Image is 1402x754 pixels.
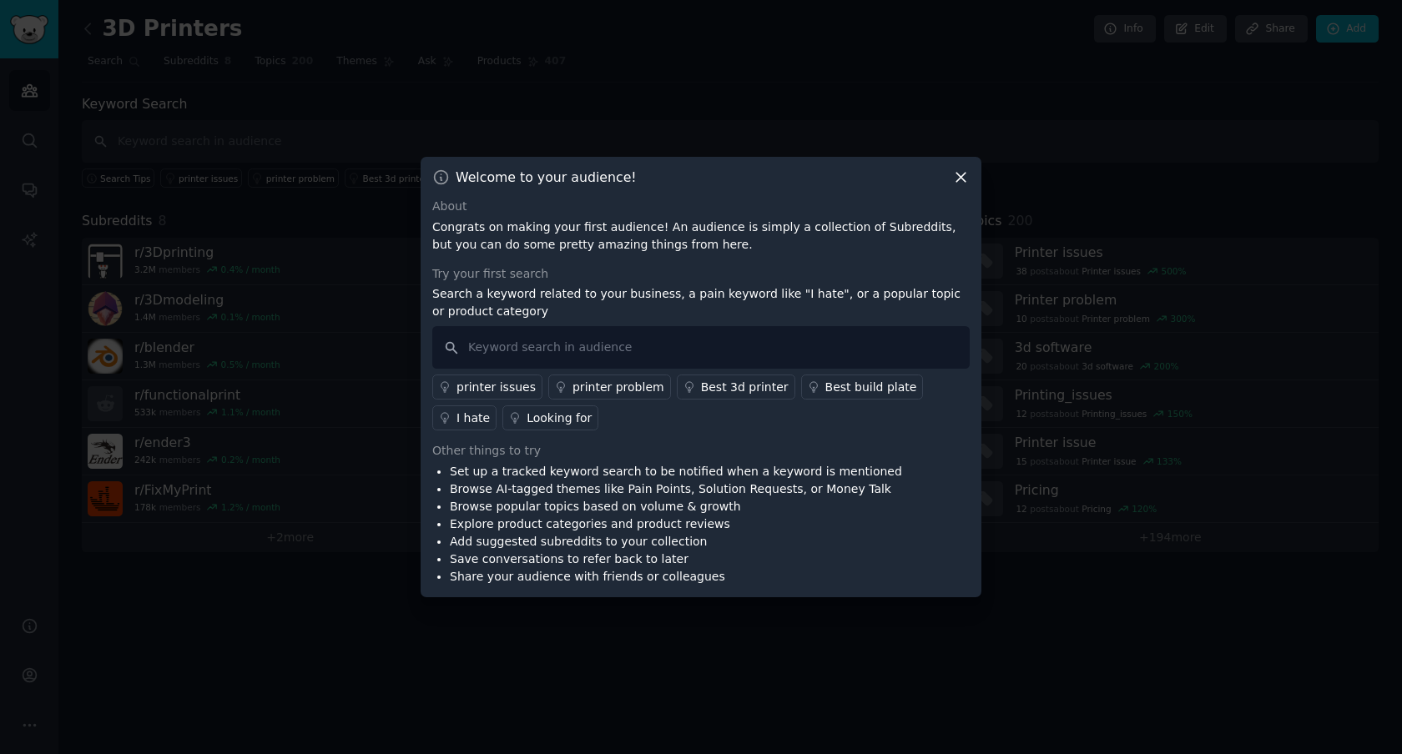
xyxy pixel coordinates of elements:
[801,374,924,400] a: Best build plate
[701,379,789,396] div: Best 3d printer
[450,498,902,515] li: Browse popular topics based on volume & growth
[432,285,970,320] p: Search a keyword related to your business, a pain keyword like "I hate", or a popular topic or pr...
[456,410,490,427] div: I hate
[450,550,902,568] li: Save conversations to refer back to later
[450,515,902,533] li: Explore product categories and product reviews
[450,568,902,586] li: Share your audience with friends or colleagues
[502,405,598,430] a: Looking for
[450,480,902,498] li: Browse AI-tagged themes like Pain Points, Solution Requests, or Money Talk
[548,374,671,400] a: printer problem
[432,219,970,254] p: Congrats on making your first audience! An audience is simply a collection of Subreddits, but you...
[677,374,795,400] a: Best 3d printer
[432,265,970,283] div: Try your first search
[450,463,902,480] li: Set up a tracked keyword search to be notified when a keyword is mentioned
[432,326,970,369] input: Keyword search in audience
[456,168,637,186] h3: Welcome to your audience!
[432,405,497,430] a: I hate
[432,374,542,400] a: printer issues
[450,533,902,550] li: Add suggested subreddits to your collection
[527,410,592,427] div: Looking for
[432,442,970,460] div: Other things to try
[456,379,536,396] div: printer issues
[825,379,917,396] div: Best build plate
[432,198,970,215] div: About
[572,379,664,396] div: printer problem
